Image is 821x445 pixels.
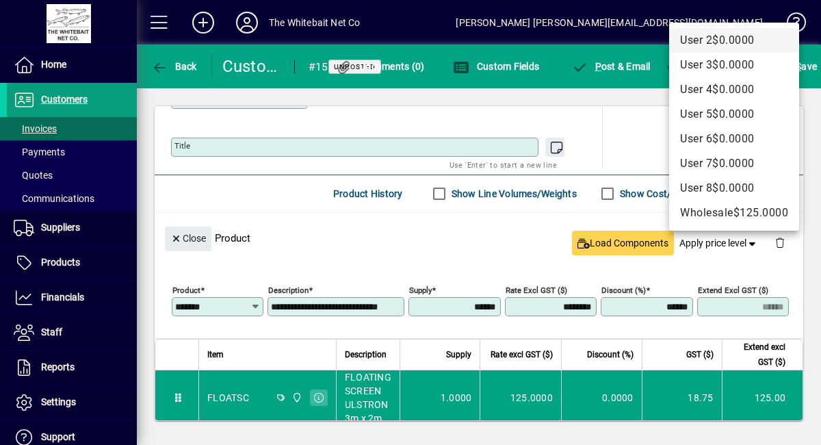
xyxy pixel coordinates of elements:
span: $0.0000 [712,107,755,120]
span: User 6 [680,132,712,145]
span: $125.0000 [733,206,789,219]
span: User 8 [680,181,712,194]
span: $0.0000 [712,58,755,71]
span: Wholesale [680,206,733,219]
span: $0.0000 [712,132,755,145]
span: $0.0000 [712,34,755,47]
span: $0.0000 [712,157,755,170]
span: User 3 [680,58,712,71]
span: $0.0000 [712,181,755,194]
span: User 7 [680,157,712,170]
span: User 2 [680,34,712,47]
span: User 5 [680,107,712,120]
span: $0.0000 [712,83,755,96]
span: User 4 [680,83,712,96]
